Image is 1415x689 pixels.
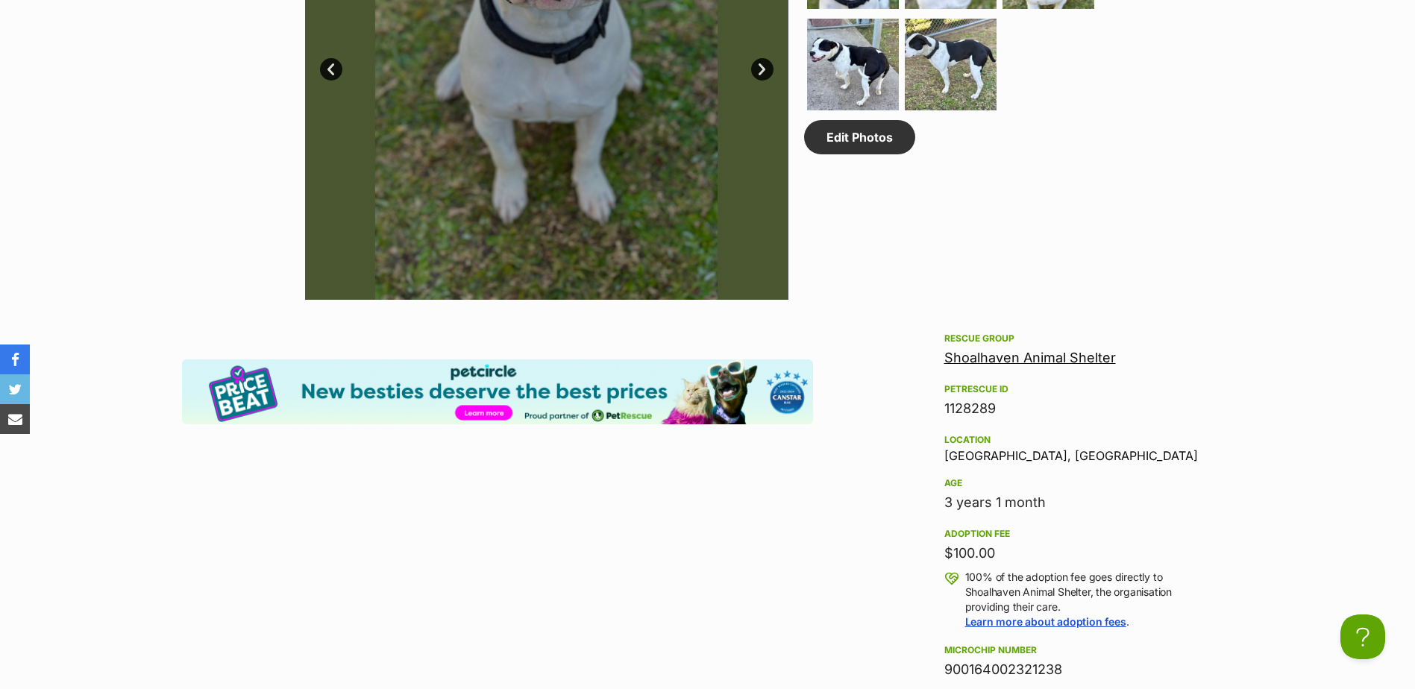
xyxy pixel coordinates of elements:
[944,659,1210,680] div: 900164002321238
[804,120,915,154] a: Edit Photos
[807,19,899,110] img: Photo of Prince
[182,359,813,424] img: Pet Circle promo banner
[944,528,1210,540] div: Adoption fee
[944,398,1210,419] div: 1128289
[944,644,1210,656] div: Microchip number
[965,615,1126,628] a: Learn more about adoption fees
[1340,614,1385,659] iframe: Help Scout Beacon - Open
[944,477,1210,489] div: Age
[944,333,1210,344] div: Rescue group
[944,434,1210,446] div: Location
[751,58,774,81] a: Next
[944,492,1210,513] div: 3 years 1 month
[944,383,1210,395] div: PetRescue ID
[944,431,1210,462] div: [GEOGRAPHIC_DATA], [GEOGRAPHIC_DATA]
[944,543,1210,564] div: $100.00
[320,58,342,81] a: Prev
[965,570,1210,629] p: 100% of the adoption fee goes directly to Shoalhaven Animal Shelter, the organisation providing t...
[905,19,997,110] img: Photo of Prince
[944,350,1116,365] a: Shoalhaven Animal Shelter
